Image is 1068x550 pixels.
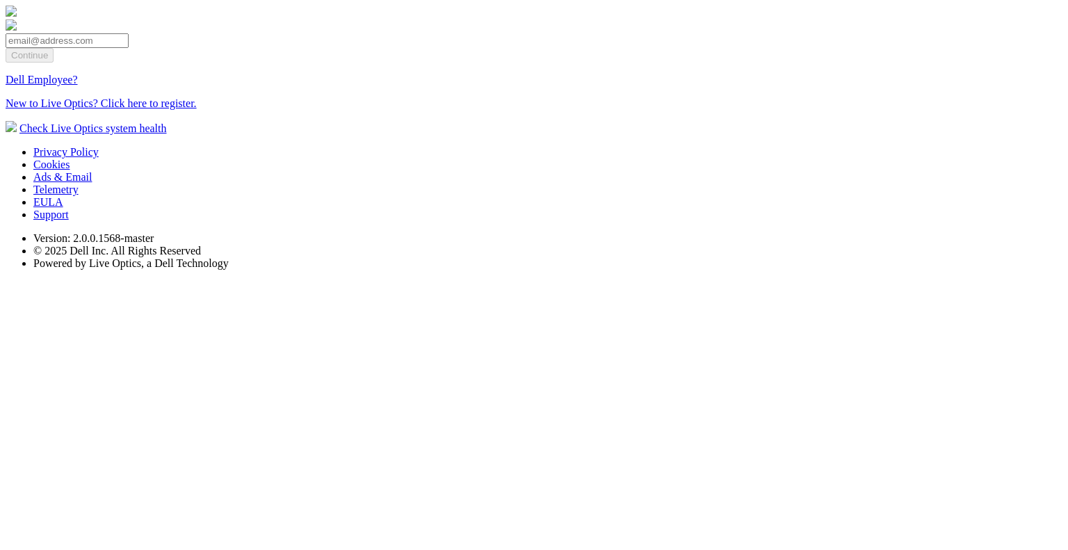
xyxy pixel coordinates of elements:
[33,146,99,158] a: Privacy Policy
[33,171,92,183] a: Ads & Email
[6,33,129,48] input: email@address.com
[6,6,17,17] img: liveoptics-logo.svg
[6,97,197,109] a: New to Live Optics? Click here to register.
[33,159,70,170] a: Cookies
[33,196,63,208] a: EULA
[6,19,17,31] img: liveoptics-word.svg
[33,257,1062,270] li: Powered by Live Optics, a Dell Technology
[33,184,79,195] a: Telemetry
[33,232,1062,245] li: Version: 2.0.0.1568-master
[33,209,69,220] a: Support
[33,245,1062,257] li: © 2025 Dell Inc. All Rights Reserved
[6,121,17,132] img: status-check-icon.svg
[6,48,54,63] input: Continue
[19,122,167,134] a: Check Live Optics system health
[6,74,78,86] a: Dell Employee?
